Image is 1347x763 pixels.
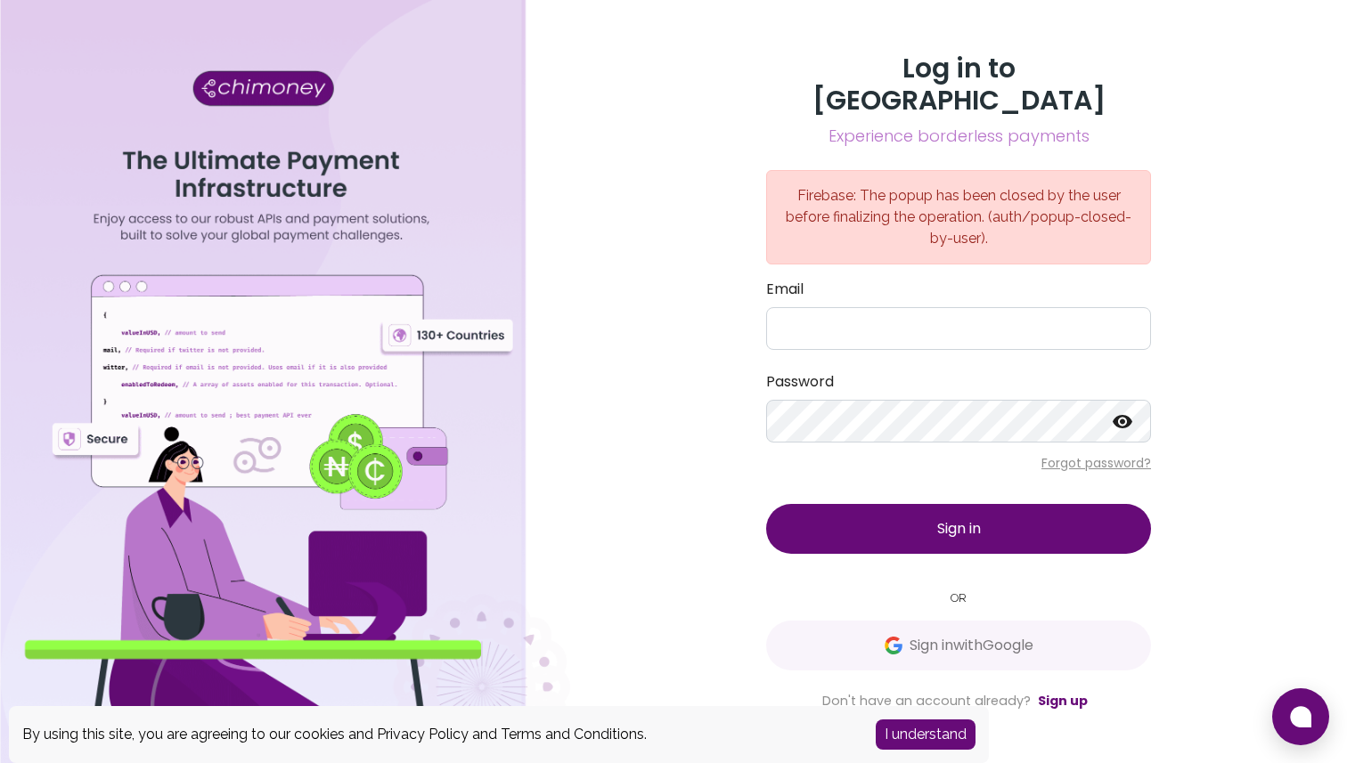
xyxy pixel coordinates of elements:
[766,621,1151,670] button: GoogleSign inwithGoogle
[1038,692,1088,710] a: Sign up
[766,589,1151,606] small: OR
[876,719,976,750] button: Accept cookies
[822,692,1031,710] span: Don't have an account already?
[1272,688,1329,745] button: Open chat window
[910,635,1033,656] span: Sign in with Google
[22,724,849,745] div: By using this site, you are agreeing to our cookies and and .
[766,504,1151,554] button: Sign in
[766,371,1151,393] label: Password
[766,170,1151,264] div: Firebase: The popup has been closed by the user before finalizing the operation. (auth/popup-clos...
[766,279,1151,300] label: Email
[766,124,1151,149] span: Experience borderless payments
[885,637,902,654] img: Google
[766,454,1151,472] p: Forgot password?
[937,518,981,539] span: Sign in
[766,53,1151,117] h3: Log in to [GEOGRAPHIC_DATA]
[501,726,644,743] a: Terms and Conditions
[377,726,469,743] a: Privacy Policy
